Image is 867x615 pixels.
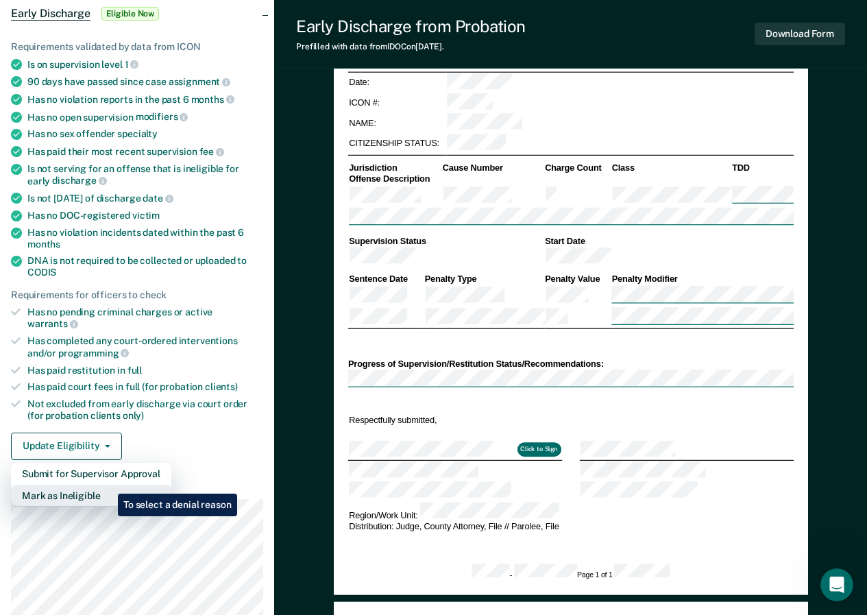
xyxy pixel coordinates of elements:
[143,193,173,204] span: date
[27,318,78,329] span: warrants
[169,76,230,87] span: assignment
[517,443,561,457] button: Click to Sign
[127,365,142,376] span: full
[11,289,263,301] div: Requirements for officers to check
[27,111,263,123] div: Has no open supervision
[27,145,263,158] div: Has paid their most recent supervision
[347,235,544,247] th: Supervision Status
[544,162,610,174] th: Charge Count
[199,146,224,157] span: fee
[117,128,158,139] span: specialty
[27,255,263,278] div: DNA is not required to be collected or uploaded to
[27,227,263,250] div: Has no violation incidents dated within the past 6
[101,7,160,21] span: Eligible Now
[27,306,263,330] div: Has no pending criminal charges or active
[27,163,263,186] div: Is not serving for an offense that is ineligible for early
[191,94,234,105] span: months
[347,113,445,134] td: NAME:
[296,16,526,36] div: Early Discharge from Probation
[441,162,544,174] th: Cause Number
[347,162,441,174] th: Jurisdiction
[347,413,561,426] td: Respectfully submitted,
[347,173,441,185] th: Offense Description
[27,75,263,88] div: 90 days have passed since case
[27,93,263,106] div: Has no violation reports in the past 6
[731,162,793,174] th: TDD
[27,335,263,359] div: Has completed any court-ordered interventions and/or
[52,175,107,186] span: discharge
[123,410,144,421] span: only)
[11,485,171,507] button: Mark as Ineligible
[820,568,853,601] iframe: Intercom live chat
[544,235,793,247] th: Start Date
[27,128,263,140] div: Has no sex offender
[424,274,544,285] th: Penalty Type
[296,42,526,51] div: Prefilled with data from IDOC on [DATE] .
[347,93,445,113] td: ICON #:
[125,59,139,70] span: 1
[27,192,263,204] div: Is not [DATE] of discharge
[27,239,60,250] span: months
[11,41,263,53] div: Requirements validated by data from ICON
[755,23,845,45] button: Download Form
[347,72,445,93] td: Date:
[347,133,445,154] td: CITIZENSHIP STATUS:
[472,564,670,581] div: - Page 1 of 1
[11,463,171,485] button: Submit for Supervisor Approval
[11,7,90,21] span: Early Discharge
[11,433,122,460] button: Update Eligibility
[27,267,56,278] span: CODIS
[205,381,238,392] span: clients)
[27,58,263,71] div: Is on supervision level
[347,274,424,285] th: Sentence Date
[347,501,793,533] td: Region/Work Unit: Distribution: Judge, County Attorney, File // Parolee, File
[611,274,794,285] th: Penalty Modifier
[136,111,188,122] span: modifiers
[27,381,263,393] div: Has paid court fees in full (for probation
[27,365,263,376] div: Has paid restitution in
[544,274,610,285] th: Penalty Value
[132,210,160,221] span: victim
[27,210,263,221] div: Has no DOC-registered
[58,348,129,359] span: programming
[27,398,263,422] div: Not excluded from early discharge via court order (for probation clients
[347,358,793,370] div: Progress of Supervision/Restitution Status/Recommendations:
[611,162,731,174] th: Class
